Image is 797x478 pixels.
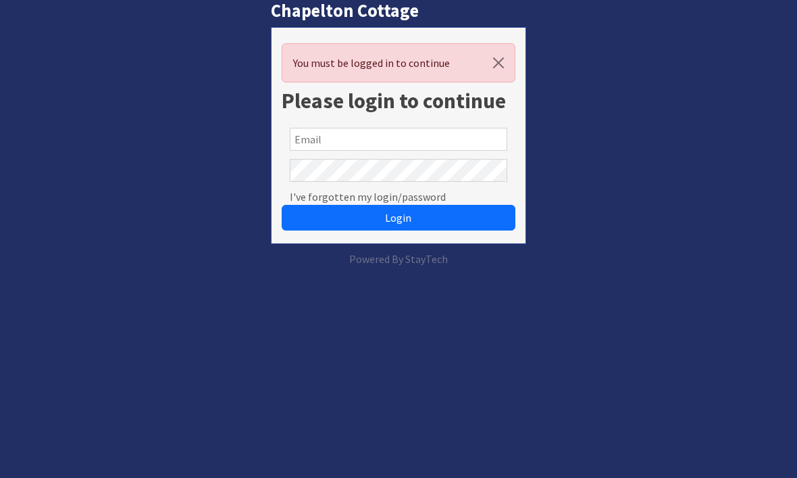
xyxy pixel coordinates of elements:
span: Login [385,211,411,224]
h1: Please login to continue [282,88,515,114]
button: Login [282,205,515,231]
a: I've forgotten my login/password [290,189,446,205]
input: Email [290,128,507,151]
div: You must be logged in to continue [282,43,515,82]
p: Powered By StayTech [271,251,525,267]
